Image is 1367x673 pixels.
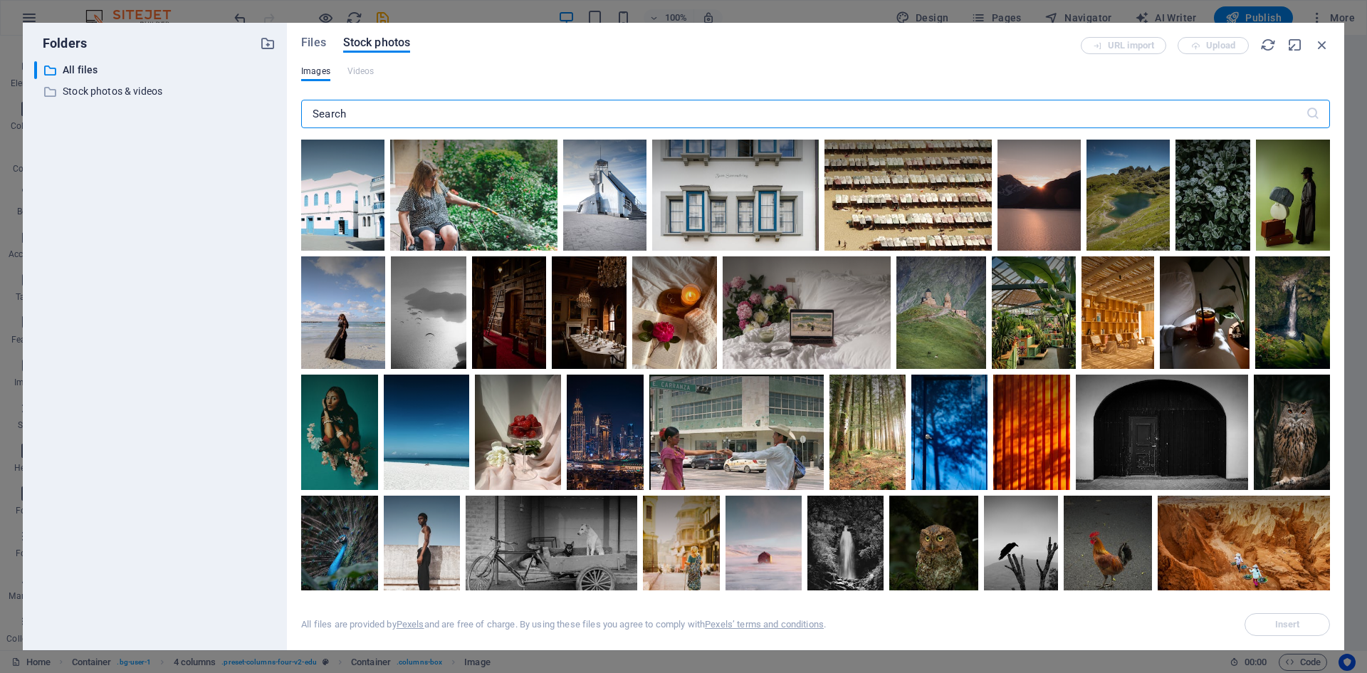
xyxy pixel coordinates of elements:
[301,34,326,51] span: Files
[705,619,824,630] a: Pexels’ terms and conditions
[34,34,87,53] p: Folders
[1260,37,1276,53] i: Reload
[63,62,249,78] p: All files
[260,36,276,51] i: Create new folder
[1287,37,1303,53] i: Minimize
[1245,613,1330,636] span: Select a file first
[301,100,1306,128] input: Search
[34,61,37,79] div: ​
[1314,37,1330,53] i: Close
[301,618,826,631] div: All files are provided by and are free of charge. By using these files you agree to comply with .
[301,63,330,80] span: Images
[347,63,375,80] span: This file type is not supported by this element
[397,619,424,630] a: Pexels
[34,83,276,100] div: Stock photos & videos
[63,83,249,100] p: Stock photos & videos
[343,34,410,51] span: Stock photos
